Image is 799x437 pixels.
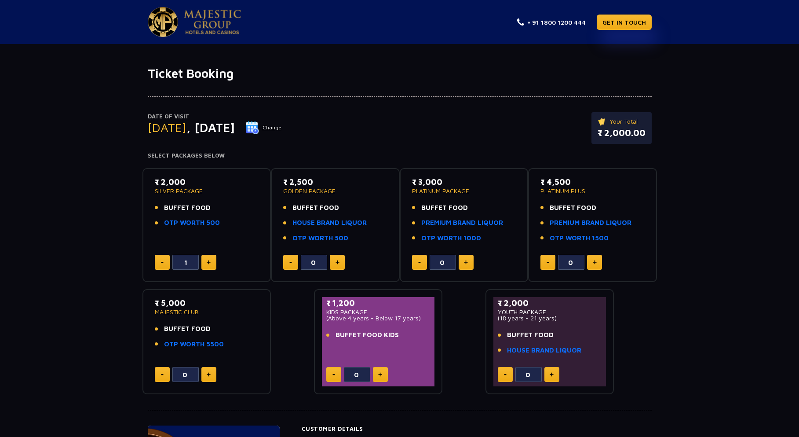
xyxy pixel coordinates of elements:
a: OTP WORTH 500 [164,218,220,228]
span: BUFFET FOOD KIDS [336,330,399,340]
p: (Above 4 years - Below 17 years) [326,315,431,321]
img: plus [550,372,554,377]
button: Change [245,121,282,135]
a: OTP WORTH 1000 [421,233,481,243]
img: minus [504,374,507,375]
img: plus [464,260,468,264]
p: Date of Visit [148,112,282,121]
a: + 91 1800 1200 444 [517,18,586,27]
img: minus [289,262,292,263]
p: ₹ 3,000 [412,176,516,188]
p: PLATINUM PACKAGE [412,188,516,194]
p: (18 years - 21 years) [498,315,602,321]
img: plus [336,260,339,264]
img: minus [547,262,549,263]
a: HOUSE BRAND LIQUOR [507,345,581,356]
p: YOUTH PACKAGE [498,309,602,315]
img: Majestic Pride [184,10,241,34]
a: HOUSE BRAND LIQUOR [292,218,367,228]
span: BUFFET FOOD [507,330,554,340]
a: OTP WORTH 500 [292,233,348,243]
p: ₹ 1,200 [326,297,431,309]
a: GET IN TOUCH [597,15,652,30]
p: KIDS PACKAGE [326,309,431,315]
p: ₹ 4,500 [540,176,645,188]
img: plus [593,260,597,264]
img: minus [332,374,335,375]
p: ₹ 5,000 [155,297,259,309]
span: BUFFET FOOD [292,203,339,213]
span: BUFFET FOOD [164,324,211,334]
p: ₹ 2,000 [498,297,602,309]
h4: Customer Details [302,426,652,433]
p: ₹ 2,000.00 [598,126,646,140]
img: minus [161,262,164,263]
span: BUFFET FOOD [164,203,211,213]
p: ₹ 2,500 [283,176,387,188]
span: , [DATE] [186,120,235,135]
h4: Select Packages Below [148,152,652,159]
img: minus [418,262,421,263]
img: plus [207,260,211,264]
img: Majestic Pride [148,7,178,37]
p: GOLDEN PACKAGE [283,188,387,194]
img: minus [161,374,164,375]
img: plus [378,372,382,377]
p: ₹ 2,000 [155,176,259,188]
p: SILVER PACKAGE [155,188,259,194]
span: [DATE] [148,120,186,135]
a: OTP WORTH 1500 [550,233,609,243]
p: MAJESTIC CLUB [155,309,259,315]
a: PREMIUM BRAND LIQUOR [550,218,631,228]
p: Your Total [598,117,646,126]
span: BUFFET FOOD [421,203,468,213]
a: PREMIUM BRAND LIQUOR [421,218,503,228]
a: OTP WORTH 5500 [164,339,224,349]
img: plus [207,372,211,377]
span: BUFFET FOOD [550,203,596,213]
p: PLATINUM PLUS [540,188,645,194]
img: ticket [598,117,607,126]
h1: Ticket Booking [148,66,652,81]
